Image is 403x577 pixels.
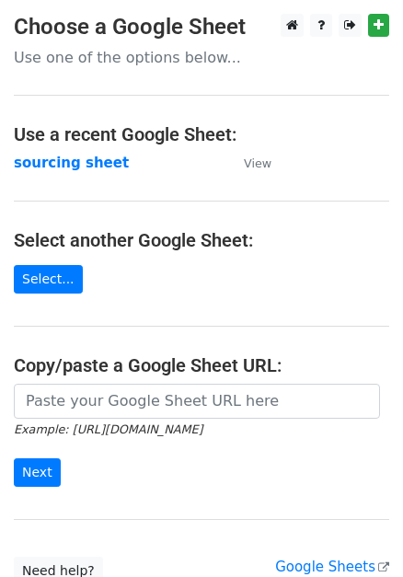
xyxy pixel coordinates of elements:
input: Paste your Google Sheet URL here [14,384,380,419]
small: Example: [URL][DOMAIN_NAME] [14,422,202,436]
h3: Choose a Google Sheet [14,14,389,40]
p: Use one of the options below... [14,48,389,67]
h4: Copy/paste a Google Sheet URL: [14,354,389,376]
input: Next [14,458,61,487]
a: Google Sheets [275,559,389,575]
h4: Use a recent Google Sheet: [14,123,389,145]
small: View [244,156,271,170]
h4: Select another Google Sheet: [14,229,389,251]
a: View [225,155,271,171]
a: Select... [14,265,83,294]
a: sourcing sheet [14,155,129,171]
